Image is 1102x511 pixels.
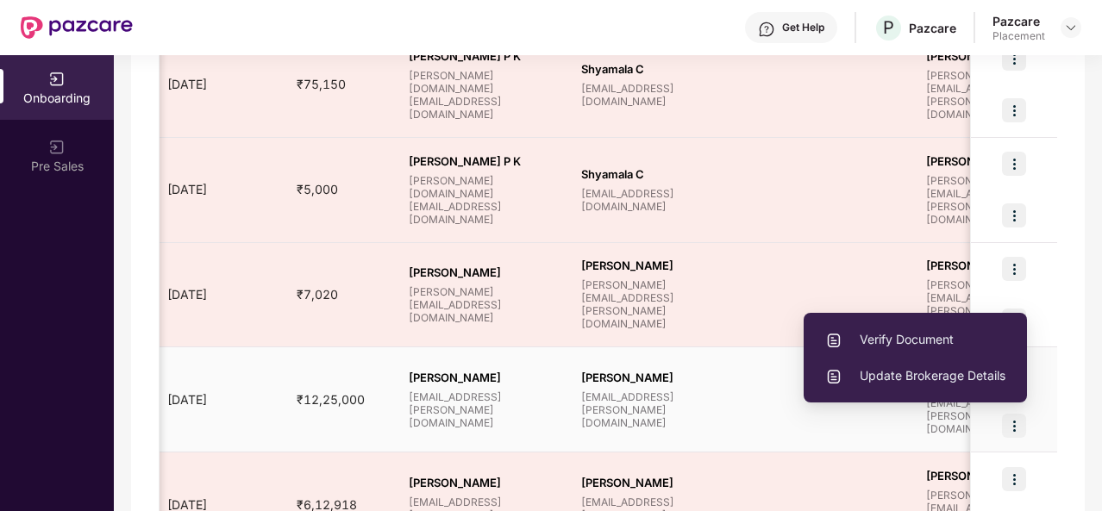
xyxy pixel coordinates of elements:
span: [PERSON_NAME] [926,49,1071,63]
span: [PERSON_NAME][EMAIL_ADDRESS][DOMAIN_NAME] [409,285,554,324]
span: [PERSON_NAME] P K [409,154,554,168]
img: icon [1002,467,1026,491]
div: Get Help [782,21,824,34]
span: [PERSON_NAME][EMAIL_ADDRESS][PERSON_NAME][DOMAIN_NAME] [926,69,1071,121]
img: svg+xml;base64,PHN2ZyBpZD0iSGVscC0zMngzMiIgeG1sbnM9Imh0dHA6Ly93d3cudzMub3JnLzIwMDAvc3ZnIiB3aWR0aD... [758,21,775,38]
img: New Pazcare Logo [21,16,133,39]
span: P [883,17,894,38]
span: [PERSON_NAME] [581,476,726,489]
img: svg+xml;base64,PHN2ZyB3aWR0aD0iMjAiIGhlaWdodD0iMjAiIHZpZXdCb3g9IjAgMCAyMCAyMCIgZmlsbD0ibm9uZSIgeG... [48,139,66,156]
span: [PERSON_NAME] [581,371,726,384]
span: [EMAIL_ADDRESS][DOMAIN_NAME] [581,187,726,213]
span: [PERSON_NAME] [409,265,554,279]
img: icon [1002,203,1026,227]
img: svg+xml;base64,PHN2ZyBpZD0iRHJvcGRvd24tMzJ4MzIiIHhtbG5zPSJodHRwOi8vd3d3LnczLm9yZy8yMDAwL3N2ZyIgd2... [1064,21,1078,34]
div: Pazcare [909,20,956,36]
span: [PERSON_NAME] [926,259,1071,272]
div: [DATE] [153,285,283,304]
span: [PERSON_NAME][EMAIL_ADDRESS][PERSON_NAME][DOMAIN_NAME] [926,174,1071,226]
img: icon [1002,152,1026,176]
img: icon [1002,257,1026,281]
div: [DATE] [153,180,283,199]
span: [PERSON_NAME] [581,259,726,272]
span: [PERSON_NAME] [926,469,1071,483]
div: [DATE] [153,390,283,409]
img: icon [1002,47,1026,71]
img: svg+xml;base64,PHN2ZyBpZD0iVXBsb2FkX0xvZ3MiIGRhdGEtbmFtZT0iVXBsb2FkIExvZ3MiIHhtbG5zPSJodHRwOi8vd3... [825,332,842,349]
span: [EMAIL_ADDRESS][PERSON_NAME][DOMAIN_NAME] [409,390,554,429]
span: [EMAIL_ADDRESS][DOMAIN_NAME] [581,82,726,108]
span: [PERSON_NAME][EMAIL_ADDRESS][PERSON_NAME][DOMAIN_NAME] [926,278,1071,330]
span: Verify Document [825,330,1005,349]
span: [EMAIL_ADDRESS][PERSON_NAME][DOMAIN_NAME] [581,390,726,429]
span: [PERSON_NAME][DOMAIN_NAME][EMAIL_ADDRESS][DOMAIN_NAME] [409,174,554,226]
span: [PERSON_NAME][EMAIL_ADDRESS][PERSON_NAME][DOMAIN_NAME] [581,278,726,330]
span: ₹12,25,000 [283,392,379,407]
img: icon [1002,414,1026,438]
span: [PERSON_NAME] [409,371,554,384]
span: ₹5,000 [283,182,352,196]
span: Update Brokerage Details [825,366,1005,385]
span: [PERSON_NAME] P K [409,49,554,63]
span: ₹75,150 [283,77,360,91]
div: [DATE] [153,75,283,94]
span: [PERSON_NAME] [409,476,554,489]
div: Pazcare [992,13,1045,29]
img: svg+xml;base64,PHN2ZyBpZD0iVXBsb2FkX0xvZ3MiIGRhdGEtbmFtZT0iVXBsb2FkIExvZ3MiIHhtbG5zPSJodHRwOi8vd3... [825,368,842,385]
span: Shyamala C [581,167,726,181]
div: Placement [992,29,1045,43]
span: [PERSON_NAME][DOMAIN_NAME][EMAIL_ADDRESS][DOMAIN_NAME] [409,69,554,121]
img: svg+xml;base64,PHN2ZyB3aWR0aD0iMjAiIGhlaWdodD0iMjAiIHZpZXdCb3g9IjAgMCAyMCAyMCIgZmlsbD0ibm9uZSIgeG... [48,71,66,88]
span: [PERSON_NAME] [926,154,1071,168]
span: Shyamala C [581,62,726,76]
span: ₹7,020 [283,287,352,302]
img: icon [1002,98,1026,122]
